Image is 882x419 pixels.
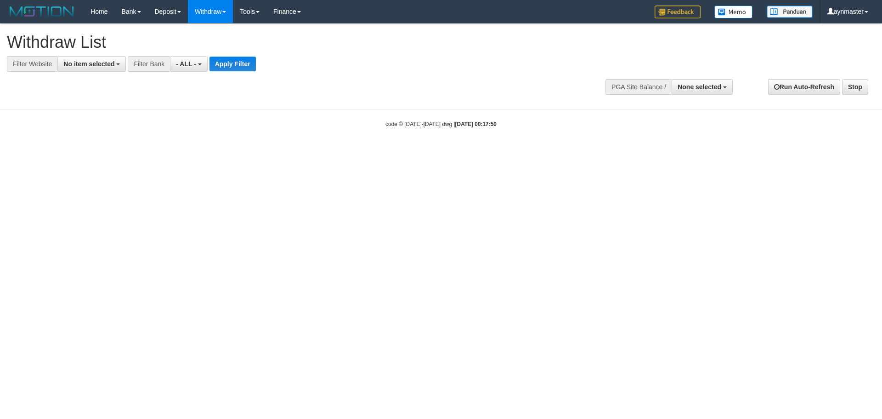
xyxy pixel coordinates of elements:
small: code © [DATE]-[DATE] dwg | [385,121,497,127]
span: No item selected [63,60,114,68]
a: Run Auto-Refresh [768,79,840,95]
span: - ALL - [176,60,196,68]
strong: [DATE] 00:17:50 [455,121,497,127]
div: Filter Bank [128,56,170,72]
img: Feedback.jpg [655,6,701,18]
button: None selected [672,79,733,95]
button: Apply Filter [209,57,256,71]
img: panduan.png [767,6,813,18]
div: PGA Site Balance / [605,79,672,95]
span: None selected [678,83,721,91]
h1: Withdraw List [7,33,579,52]
a: Stop [842,79,868,95]
button: - ALL - [170,56,207,72]
div: Filter Website [7,56,57,72]
img: Button%20Memo.svg [714,6,753,18]
button: No item selected [57,56,126,72]
img: MOTION_logo.png [7,5,77,18]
